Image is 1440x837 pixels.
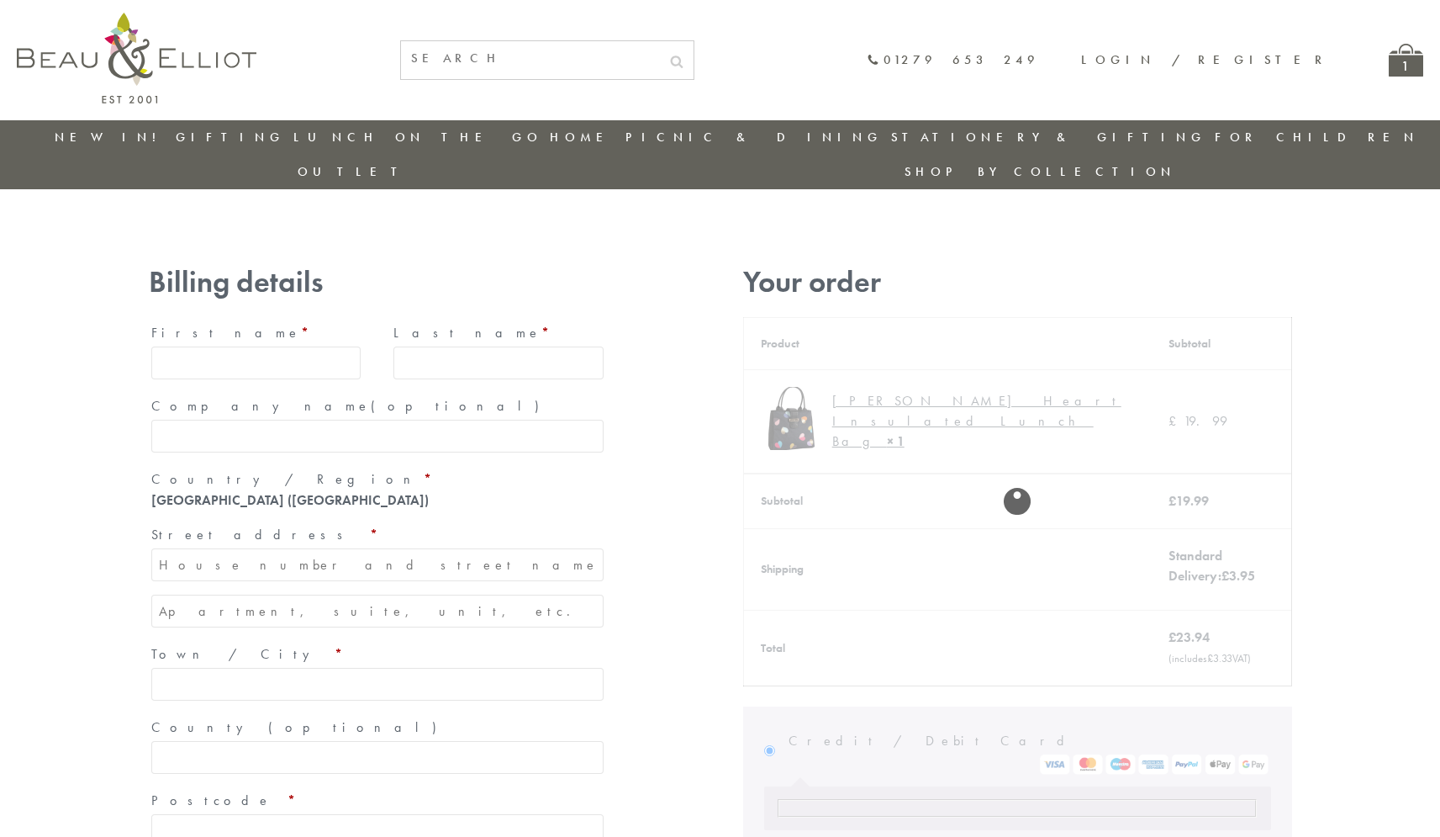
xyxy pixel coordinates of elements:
[1215,129,1419,146] a: For Children
[151,548,604,581] input: House number and street name
[151,641,604,668] label: Town / City
[176,129,285,146] a: Gifting
[151,787,604,814] label: Postcode
[298,163,409,180] a: Outlet
[1081,51,1330,68] a: Login / Register
[17,13,256,103] img: logo
[905,163,1176,180] a: Shop by collection
[401,41,660,76] input: SEARCH
[151,466,604,493] label: Country / Region
[891,129,1206,146] a: Stationery & Gifting
[293,129,542,146] a: Lunch On The Go
[393,320,604,347] label: Last name
[268,718,446,736] span: (optional)
[151,714,604,741] label: County
[550,129,617,146] a: Home
[743,265,1292,299] h3: Your order
[151,595,604,628] input: Apartment, suite, unit, etc. (optional)
[55,129,167,146] a: New in!
[151,522,604,548] label: Street address
[371,397,549,415] span: (optional)
[1389,44,1423,77] a: 1
[151,491,429,509] strong: [GEOGRAPHIC_DATA] ([GEOGRAPHIC_DATA])
[625,129,883,146] a: Picnic & Dining
[151,320,361,347] label: First name
[149,265,606,299] h3: Billing details
[867,53,1039,67] a: 01279 653 249
[151,393,604,420] label: Company name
